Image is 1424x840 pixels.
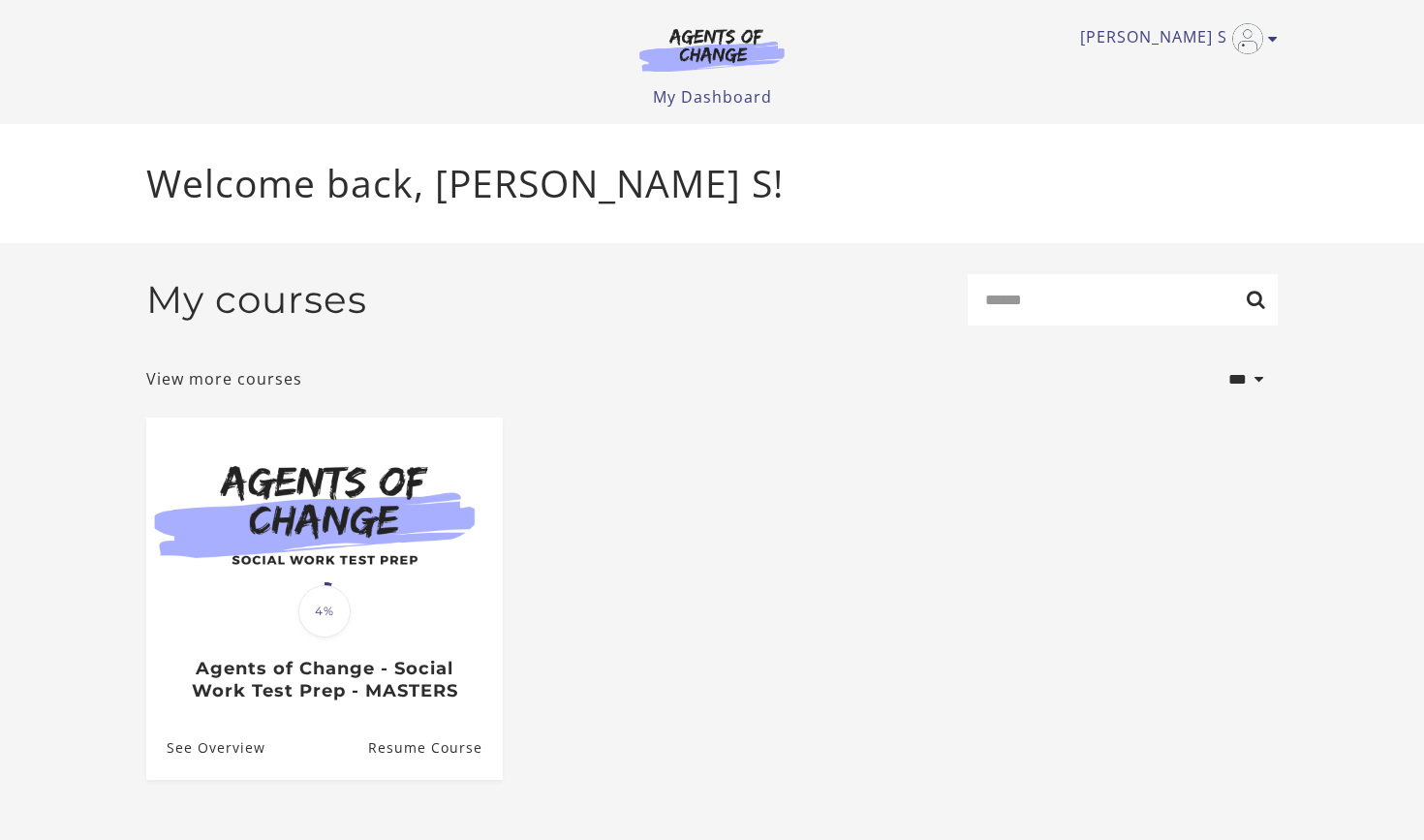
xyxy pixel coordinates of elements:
a: Agents of Change - Social Work Test Prep - MASTERS: See Overview [146,717,265,780]
h2: My courses [146,277,367,323]
a: View more courses [146,367,302,390]
span: 4% [298,585,351,638]
p: Welcome back, [PERSON_NAME] S! [146,155,1278,212]
a: Agents of Change - Social Work Test Prep - MASTERS: Resume Course [368,717,503,780]
h3: Agents of Change - Social Work Test Prep - MASTERS [167,658,481,701]
a: My Dashboard [653,86,772,108]
a: Toggle menu [1080,23,1268,54]
img: Agents of Change Logo [619,27,805,72]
